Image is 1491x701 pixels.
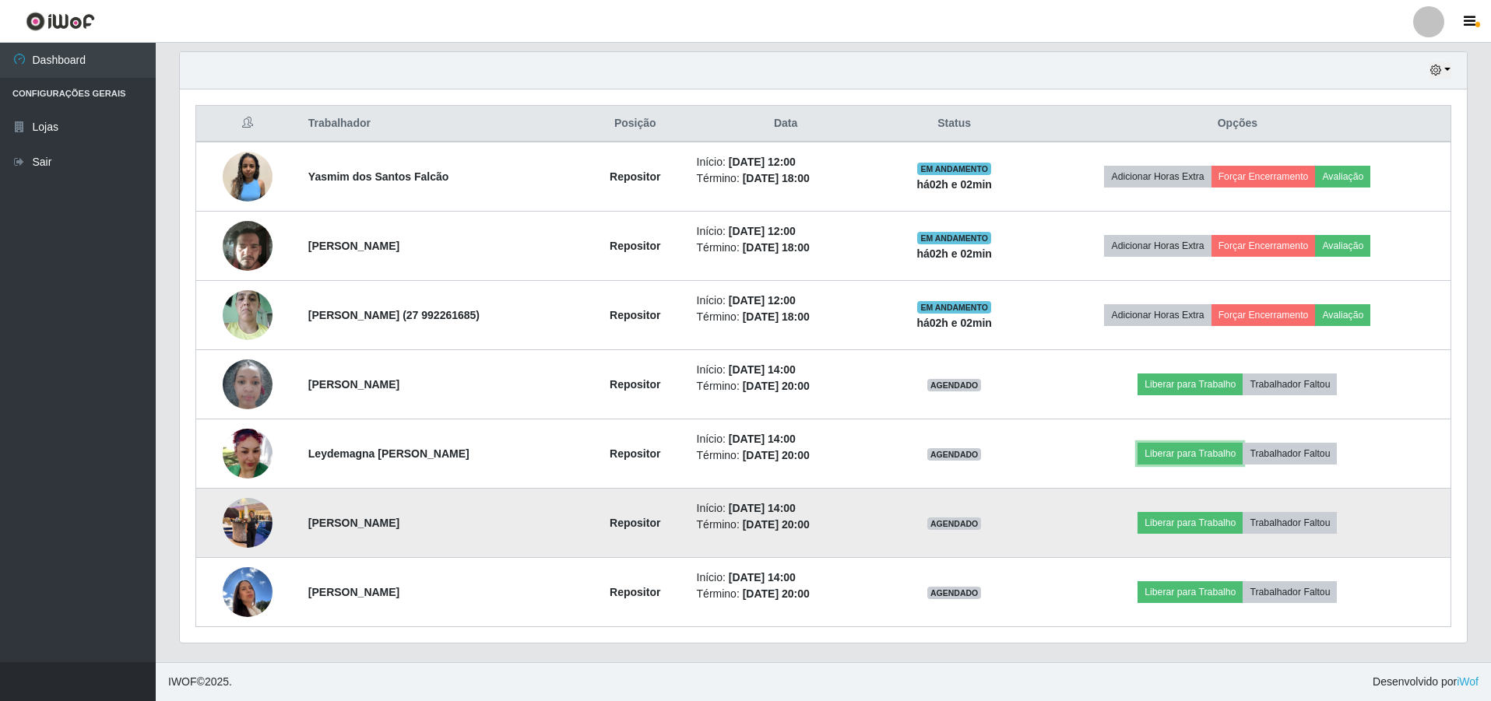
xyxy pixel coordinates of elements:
[223,152,273,202] img: 1751205248263.jpeg
[583,106,687,142] th: Posição
[1138,443,1243,464] button: Liberar para Trabalho
[308,586,399,598] strong: [PERSON_NAME]
[610,517,660,529] strong: Repositor
[927,379,982,391] span: AGENDADO
[1243,512,1337,534] button: Trabalhador Faltou
[308,309,480,321] strong: [PERSON_NAME] (27 992261685)
[308,240,399,252] strong: [PERSON_NAME]
[743,172,810,184] time: [DATE] 18:00
[1243,581,1337,603] button: Trabalhador Faltou
[1211,166,1316,188] button: Forçar Encerramento
[223,351,273,417] img: 1754258368800.jpeg
[729,225,796,237] time: [DATE] 12:00
[729,502,796,514] time: [DATE] 14:00
[697,517,875,533] li: Término:
[916,247,992,260] strong: há 02 h e 02 min
[743,241,810,254] time: [DATE] 18:00
[729,156,796,168] time: [DATE] 12:00
[1104,304,1211,326] button: Adicionar Horas Extra
[223,282,273,348] img: 1753296713648.jpeg
[168,674,232,690] span: © 2025 .
[223,489,273,556] img: 1755095833793.jpeg
[610,586,660,598] strong: Repositor
[697,500,875,517] li: Início:
[697,170,875,187] li: Término:
[1211,304,1316,326] button: Forçar Encerramento
[308,517,399,529] strong: [PERSON_NAME]
[917,301,991,314] span: EM ANDAMENTO
[687,106,884,142] th: Data
[299,106,583,142] th: Trabalhador
[1373,674,1479,690] span: Desenvolvido por
[917,232,991,244] span: EM ANDAMENTO
[697,431,875,447] li: Início:
[610,170,660,183] strong: Repositor
[26,12,95,31] img: CoreUI Logo
[610,447,660,460] strong: Repositor
[697,362,875,378] li: Início:
[308,170,449,183] strong: Yasmim dos Santos Falcão
[1138,512,1243,534] button: Liberar para Trabalho
[697,240,875,256] li: Término:
[743,380,810,392] time: [DATE] 20:00
[1457,675,1479,688] a: iWof
[697,293,875,309] li: Início:
[1243,373,1337,395] button: Trabalhador Faltou
[1025,106,1451,142] th: Opções
[697,154,875,170] li: Início:
[223,559,273,625] img: 1755200036324.jpeg
[1243,443,1337,464] button: Trabalhador Faltou
[1138,581,1243,603] button: Liberar para Trabalho
[743,518,810,531] time: [DATE] 20:00
[168,675,197,688] span: IWOF
[729,571,796,584] time: [DATE] 14:00
[223,212,273,279] img: 1751312410869.jpeg
[1104,166,1211,188] button: Adicionar Horas Extra
[1315,235,1370,257] button: Avaliação
[697,586,875,602] li: Término:
[729,433,796,445] time: [DATE] 14:00
[743,449,810,461] time: [DATE] 20:00
[1211,235,1316,257] button: Forçar Encerramento
[697,378,875,394] li: Término:
[743,587,810,600] time: [DATE] 20:00
[916,178,992,191] strong: há 02 h e 02 min
[729,294,796,307] time: [DATE] 12:00
[1315,166,1370,188] button: Avaliação
[743,310,810,323] time: [DATE] 18:00
[1315,304,1370,326] button: Avaliação
[697,309,875,325] li: Término:
[610,309,660,321] strong: Repositor
[1138,373,1243,395] button: Liberar para Trabalho
[927,587,982,599] span: AGENDADO
[308,378,399,391] strong: [PERSON_NAME]
[917,163,991,175] span: EM ANDAMENTO
[697,570,875,586] li: Início:
[610,378,660,391] strong: Repositor
[884,106,1025,142] th: Status
[927,448,982,461] span: AGENDADO
[223,429,273,478] img: 1754944379156.jpeg
[697,447,875,464] li: Término:
[927,517,982,530] span: AGENDADO
[697,223,875,240] li: Início:
[308,447,469,460] strong: Leydemagna [PERSON_NAME]
[916,317,992,329] strong: há 02 h e 02 min
[729,363,796,376] time: [DATE] 14:00
[610,240,660,252] strong: Repositor
[1104,235,1211,257] button: Adicionar Horas Extra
